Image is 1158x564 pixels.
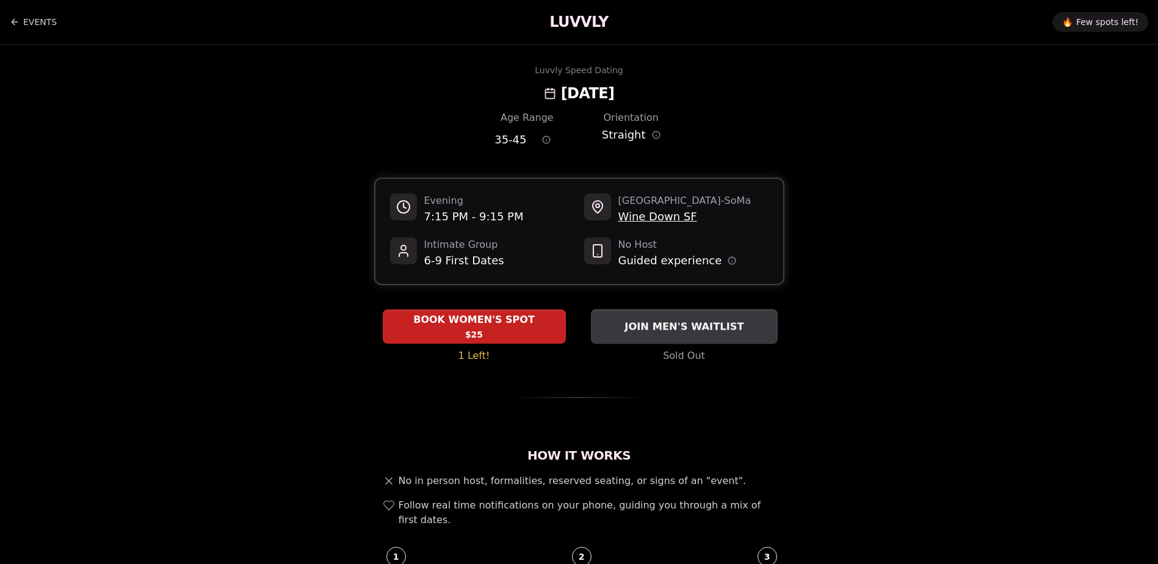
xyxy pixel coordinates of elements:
span: Wine Down SF [618,208,751,225]
span: BOOK WOMEN'S SPOT [411,313,537,327]
span: 7:15 PM - 9:15 PM [424,208,524,225]
div: Age Range [494,110,559,125]
span: 1 Left! [458,349,490,363]
span: No Host [618,237,737,252]
button: Host information [728,256,736,265]
div: Luvvly Speed Dating [535,64,623,76]
span: $25 [465,328,483,341]
button: BOOK WOMEN'S SPOT - 1 Left! [383,309,566,344]
span: Evening [424,193,524,208]
span: 35 - 45 [494,131,526,148]
span: No in person host, formalities, reserved seating, or signs of an "event". [399,474,747,488]
div: Orientation [599,110,664,125]
a: LUVVLY [549,12,608,32]
span: Sold Out [663,349,705,363]
span: Straight [602,126,646,143]
button: Orientation information [652,131,660,139]
span: 6-9 First Dates [424,252,504,269]
span: Follow real time notifications on your phone, guiding you through a mix of first dates. [399,498,780,527]
span: Few spots left! [1076,16,1138,28]
button: JOIN MEN'S WAITLIST - Sold Out [591,309,778,344]
h2: How It Works [374,447,784,464]
button: Age range information [533,126,560,153]
h2: [DATE] [561,84,615,103]
a: Back to events [10,10,57,34]
span: Intimate Group [424,237,504,252]
span: Guided experience [618,252,722,269]
span: 🔥 [1062,16,1073,28]
span: JOIN MEN'S WAITLIST [622,319,746,334]
span: [GEOGRAPHIC_DATA] - SoMa [618,193,751,208]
